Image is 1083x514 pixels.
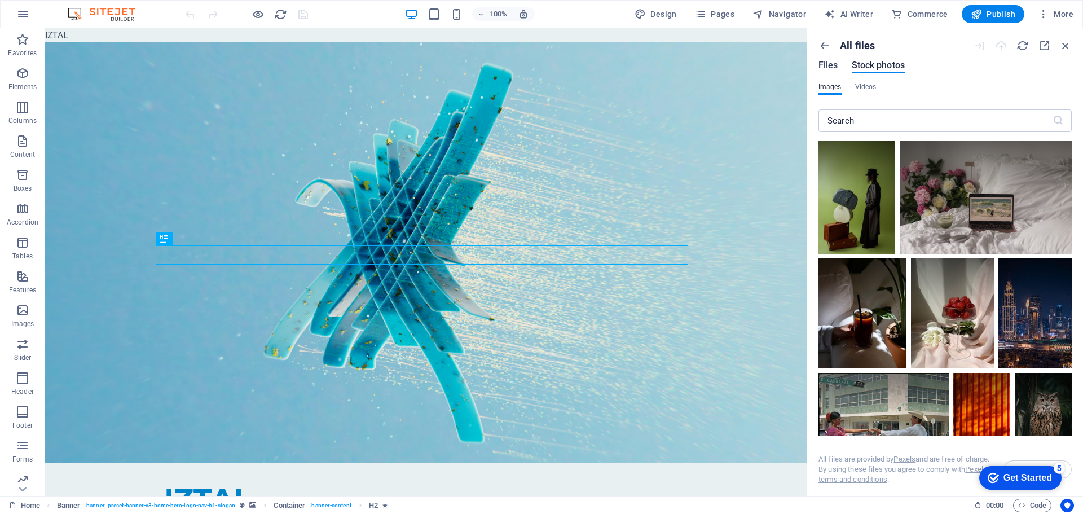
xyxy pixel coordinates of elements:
span: Code [1018,499,1046,512]
i: This element contains a background [249,502,256,508]
p: Columns [8,116,37,125]
p: Accordion [7,218,38,227]
p: Slider [14,353,32,362]
p: Forms [12,455,33,464]
p: All files [840,39,875,52]
p: Header [11,387,34,396]
span: Files [818,59,838,72]
span: Commerce [891,8,948,20]
img: Editor Logo [65,7,149,21]
a: Click to cancel selection. Double-click to open Pages [9,499,40,512]
button: Commerce [887,5,953,23]
span: Pages [695,8,734,20]
button: 100% [472,7,512,21]
span: Publish [971,8,1015,20]
span: Click to select. Double-click to edit [57,499,81,512]
p: Footer [12,421,33,430]
div: Get Started [33,12,82,23]
p: Images [11,319,34,328]
span: Stock photos [852,59,905,72]
button: Usercentrics [1060,499,1074,512]
nav: breadcrumb [57,499,388,512]
h6: 100% [489,7,507,21]
span: Click to select. Double-click to edit [274,499,305,512]
span: : [994,501,996,509]
p: Favorites [8,49,37,58]
p: Tables [12,252,33,261]
i: Element contains an animation [382,502,388,508]
span: AI Writer [824,8,873,20]
h6: Session time [974,499,1004,512]
span: 00 00 [986,499,1003,512]
span: Click to select. Double-click to edit [369,499,378,512]
input: Search [818,109,1053,132]
p: Boxes [14,184,32,193]
i: Close [1059,39,1072,52]
button: AI Writer [820,5,878,23]
button: Publish [962,5,1024,23]
div: All files are provided by and are free of charge. By using these files you agree to comply with . [818,454,990,485]
i: This element is a customizable preset [240,502,245,508]
i: Reload page [274,8,287,21]
i: Maximize [1038,39,1050,52]
p: Features [9,285,36,295]
button: Design [630,5,681,23]
span: Videos [855,80,877,94]
button: Pages [690,5,739,23]
p: Elements [8,82,37,91]
button: More [1033,5,1078,23]
button: reload [274,7,287,21]
div: 5 [83,2,95,14]
span: Navigator [752,8,806,20]
p: Content [10,150,35,159]
div: Get Started 5 items remaining, 0% complete [9,6,91,29]
i: Show all folders [818,39,831,52]
div: Design (Ctrl+Alt+Y) [630,5,681,23]
span: Images [818,80,842,94]
span: . banner .preset-banner-v3-home-hero-logo-nav-h1-slogan [85,499,235,512]
button: Click here to leave preview mode and continue editing [251,7,265,21]
span: Design [635,8,677,20]
button: Navigator [748,5,811,23]
i: Reload [1016,39,1029,52]
button: Code [1013,499,1051,512]
a: Pexels [893,455,915,463]
i: On resize automatically adjust zoom level to fit chosen device. [518,9,529,19]
span: More [1038,8,1073,20]
span: . banner-content [310,499,351,512]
